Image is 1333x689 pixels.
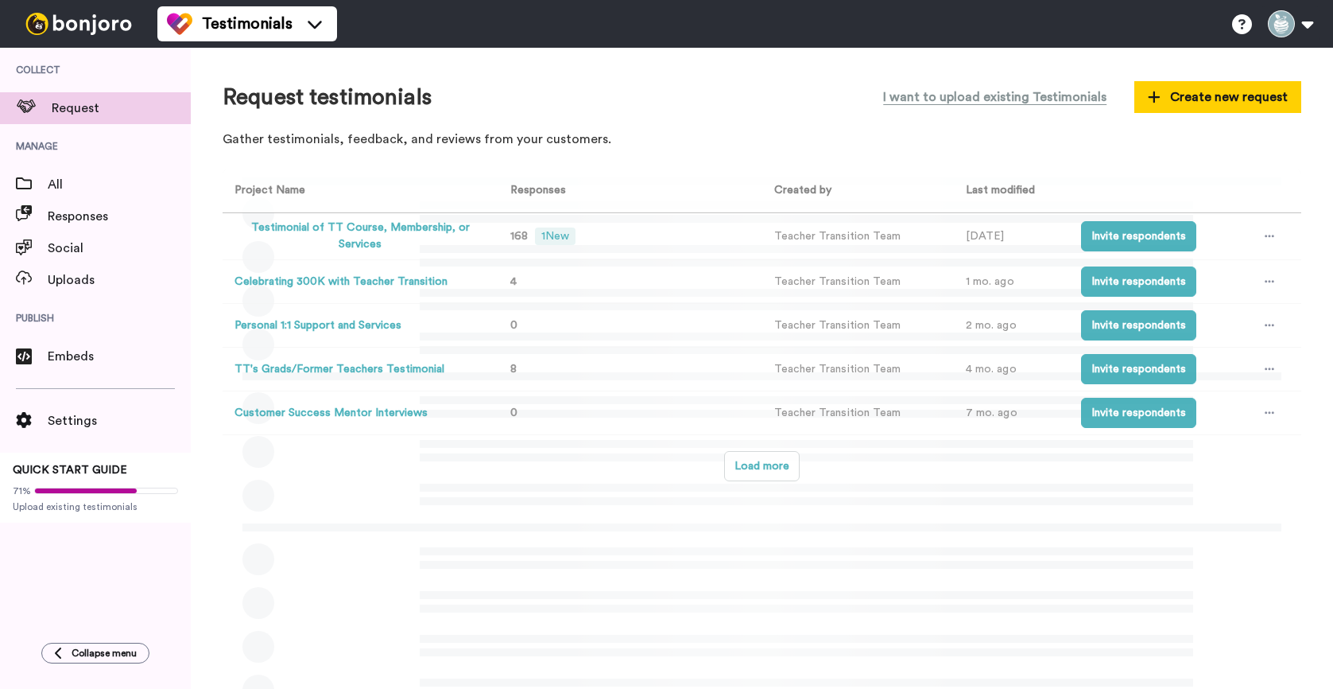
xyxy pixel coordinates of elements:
[13,465,127,476] span: QUICK START GUIDE
[510,276,517,287] span: 4
[1081,267,1196,297] button: Invite respondents
[223,85,432,110] h1: Request testimonials
[13,485,31,497] span: 71%
[954,260,1069,304] td: 1 mo. ago
[202,13,293,35] span: Testimonials
[762,213,954,260] td: Teacher Transition Team
[52,99,191,118] span: Request
[234,405,428,422] button: Customer Success Mentor Interviews
[234,361,444,378] button: TT's Grads/Former Teachers Testimonial
[48,175,191,194] span: All
[1148,88,1288,107] span: Create new request
[954,391,1069,435] td: 7 mo. ago
[510,231,528,242] span: 168
[954,169,1069,213] th: Last modified
[954,348,1069,391] td: 4 mo. ago
[48,411,191,430] span: Settings
[167,11,192,37] img: tm-color.svg
[762,304,954,348] td: Teacher Transition Team
[762,348,954,391] td: Teacher Transition Team
[724,451,800,481] button: Load more
[1081,354,1196,384] button: Invite respondents
[510,364,517,375] span: 8
[871,80,1118,115] button: I want to upload existing Testimonials
[223,169,492,213] th: Project Name
[19,13,138,35] img: bj-logo-header-white.svg
[510,407,517,418] span: 0
[13,500,178,513] span: Upload existing testimonials
[504,185,566,196] span: Responses
[48,207,191,226] span: Responses
[954,304,1069,348] td: 2 mo. ago
[234,274,448,290] button: Celebrating 300K with Teacher Transition
[535,228,575,245] span: 1 New
[223,130,1301,149] p: Gather testimonials, feedback, and reviews from your customers.
[510,320,517,331] span: 0
[762,260,954,304] td: Teacher Transition Team
[883,88,1106,107] span: I want to upload existing Testimonials
[48,239,191,258] span: Social
[1081,398,1196,428] button: Invite respondents
[954,213,1069,260] td: [DATE]
[1134,81,1301,113] button: Create new request
[234,317,401,334] button: Personal 1:1 Support and Services
[48,271,191,290] span: Uploads
[72,647,137,660] span: Collapse menu
[41,643,149,664] button: Collapse menu
[1081,221,1196,251] button: Invite respondents
[234,220,486,253] button: Testimonial of TT Course, Membership, or Services
[1081,310,1196,341] button: Invite respondents
[762,169,954,213] th: Created by
[762,391,954,435] td: Teacher Transition Team
[48,347,191,366] span: Embeds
